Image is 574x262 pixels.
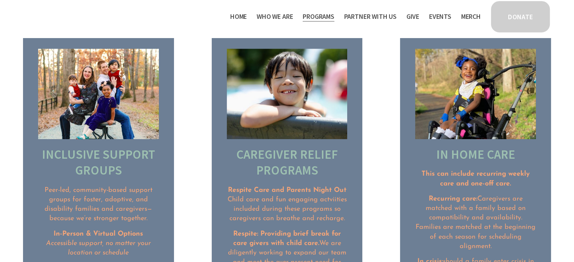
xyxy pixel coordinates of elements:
strong: In-Person & Virtual Options [54,231,143,237]
p: Caregivers are matched with a family based on compatibility and availability. Families are matche... [415,195,536,251]
a: folder dropdown [344,11,397,23]
a: Events [429,11,451,23]
strong: Respite Care and Parents Night Out [228,187,346,194]
p: Peer-led, community-based support groups for foster, adoptive, and disability families and caregi... [38,186,159,224]
a: Merch [461,11,481,23]
em: Accessible support, no matter your location or schedule [46,240,153,256]
h2: Caregiver Relief Programs [227,147,348,179]
h2: Inclusive Support Groups [38,147,159,179]
strong: Respite: Providing brief break for care givers with child care. [233,231,343,247]
span: Who We Are [257,11,293,22]
span: Partner With Us [344,11,397,22]
p: Child care and fun engaging actviities included during these programs so caregivers can breathe a... [227,186,348,224]
strong: Recurring care: [429,196,477,202]
strong: This can include recurring weekly care and one-off care. [422,171,532,187]
a: folder dropdown [257,11,293,23]
span: Programs [303,11,334,22]
a: Give [406,11,419,23]
a: folder dropdown [303,11,334,23]
h2: In Home Care [415,147,536,163]
a: Home [230,11,247,23]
